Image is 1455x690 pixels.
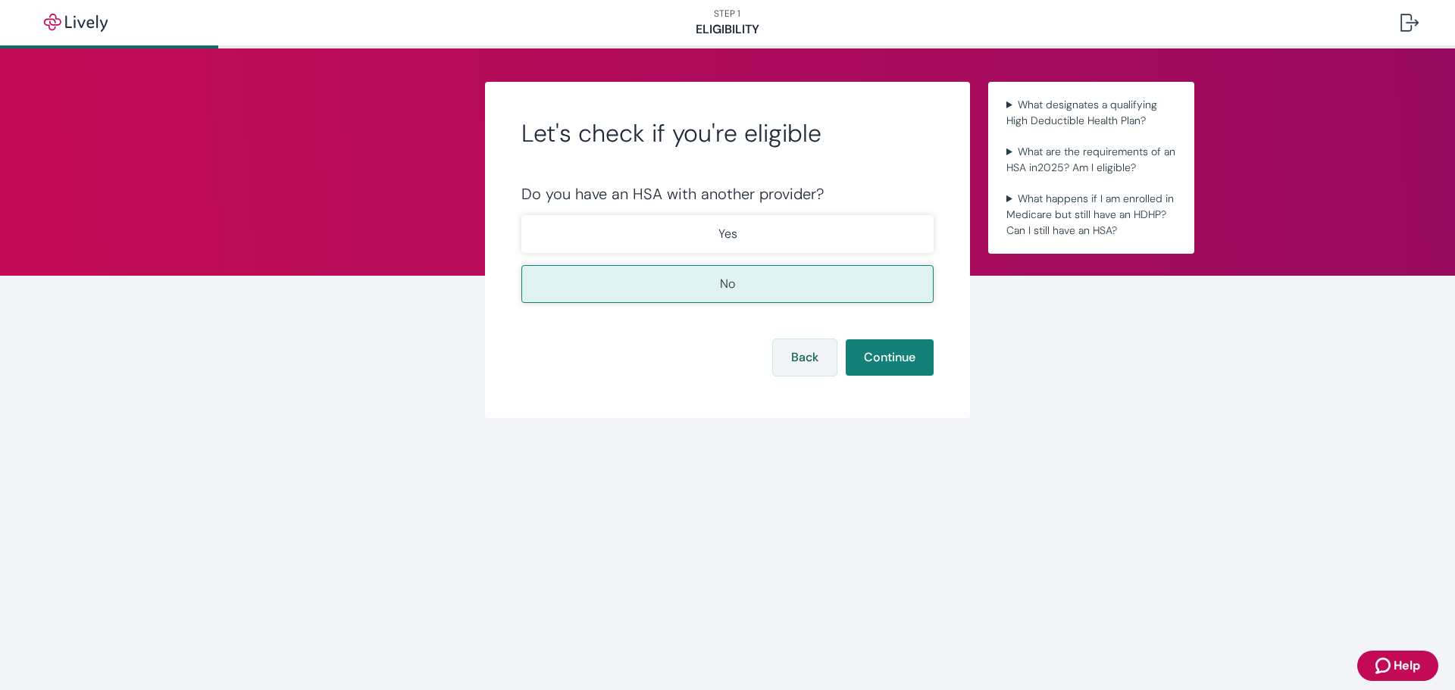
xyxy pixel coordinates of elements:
h2: Let's check if you're eligible [521,118,934,148]
p: No [720,275,735,293]
svg: Zendesk support icon [1375,657,1394,675]
button: Zendesk support iconHelp [1357,651,1438,681]
summary: What are the requirements of an HSA in2025? Am I eligible? [1000,141,1182,179]
span: Help [1394,657,1420,675]
button: Back [773,339,837,376]
p: Yes [718,225,737,243]
button: Yes [521,215,934,253]
div: Do you have an HSA with another provider? [521,185,934,203]
summary: What designates a qualifying High Deductible Health Plan? [1000,94,1182,132]
img: Lively [33,14,118,32]
button: No [521,265,934,303]
summary: What happens if I am enrolled in Medicare but still have an HDHP? Can I still have an HSA? [1000,188,1182,242]
button: Continue [846,339,934,376]
button: Log out [1388,5,1431,41]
